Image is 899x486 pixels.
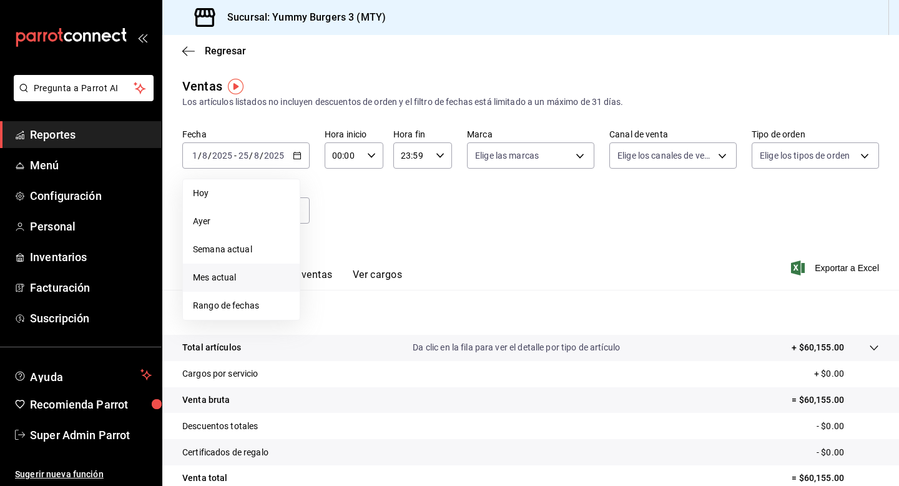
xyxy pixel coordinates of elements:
[30,249,152,265] span: Inventarios
[792,394,879,407] p: = $60,155.00
[217,10,386,25] h3: Sucursal: Yummy Burgers 3 (MTY)
[182,130,310,139] label: Fecha
[193,187,290,200] span: Hoy
[9,91,154,104] a: Pregunta a Parrot AI
[393,130,452,139] label: Hora fin
[792,472,879,485] p: = $60,155.00
[30,157,152,174] span: Menú
[212,151,233,161] input: ----
[182,367,258,380] p: Cargos por servicio
[30,310,152,327] span: Suscripción
[205,45,246,57] span: Regresar
[30,218,152,235] span: Personal
[234,151,237,161] span: -
[792,341,844,354] p: + $60,155.00
[182,96,879,109] div: Los artículos listados no incluyen descuentos de orden y el filtro de fechas está limitado a un m...
[30,126,152,143] span: Reportes
[182,77,222,96] div: Ventas
[249,151,253,161] span: /
[760,149,850,162] span: Elige los tipos de orden
[353,269,403,290] button: Ver cargos
[617,149,714,162] span: Elige los canales de venta
[182,305,879,320] p: Resumen
[182,394,230,407] p: Venta bruta
[193,299,290,312] span: Rango de fechas
[193,271,290,284] span: Mes actual
[192,151,198,161] input: --
[182,420,258,433] p: Descuentos totales
[814,367,879,380] p: + $0.00
[193,215,290,228] span: Ayer
[182,472,227,485] p: Venta total
[817,446,879,459] p: - $0.00
[30,279,152,296] span: Facturación
[30,367,135,382] span: Ayuda
[182,341,241,354] p: Total artículos
[238,151,249,161] input: --
[34,82,134,95] span: Pregunta a Parrot AI
[260,151,263,161] span: /
[609,130,737,139] label: Canal de venta
[253,151,260,161] input: --
[15,468,152,481] span: Sugerir nueva función
[228,79,243,94] img: Tooltip marker
[208,151,212,161] span: /
[817,420,879,433] p: - $0.00
[475,149,539,162] span: Elige las marcas
[263,151,285,161] input: ----
[325,130,383,139] label: Hora inicio
[182,45,246,57] button: Regresar
[793,260,879,275] button: Exportar a Excel
[202,151,208,161] input: --
[198,151,202,161] span: /
[202,269,402,290] div: navigation tabs
[467,130,594,139] label: Marca
[283,269,333,290] button: Ver ventas
[137,32,147,42] button: open_drawer_menu
[182,446,268,459] p: Certificados de regalo
[30,396,152,413] span: Recomienda Parrot
[193,243,290,256] span: Semana actual
[30,427,152,444] span: Super Admin Parrot
[14,75,154,101] button: Pregunta a Parrot AI
[413,341,620,354] p: Da clic en la fila para ver el detalle por tipo de artículo
[752,130,879,139] label: Tipo de orden
[30,187,152,204] span: Configuración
